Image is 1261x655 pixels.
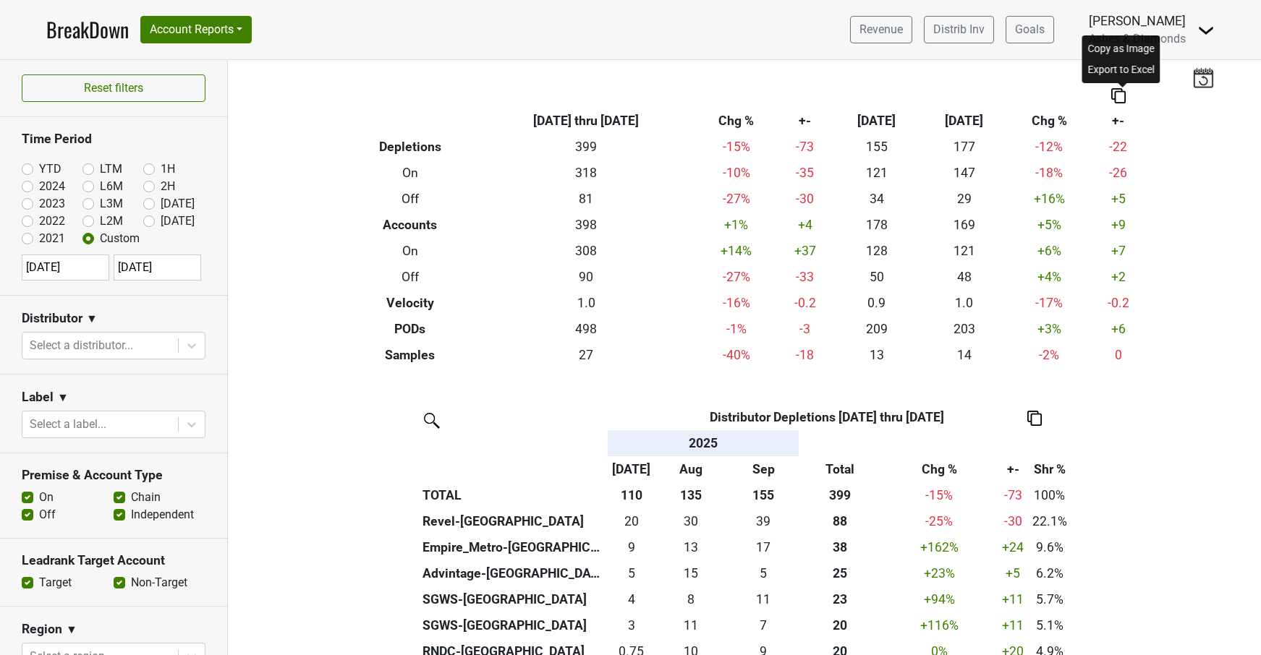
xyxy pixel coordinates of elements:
[1090,238,1146,264] td: +7
[1028,612,1071,638] td: 5.1%
[777,160,833,186] td: -35
[608,560,655,586] td: 4.75
[695,264,778,290] td: -27 %
[833,342,920,368] td: 13
[477,290,695,316] td: 1.0
[1001,512,1024,531] div: -30
[39,506,56,523] label: Off
[920,212,1008,238] td: 169
[799,508,880,534] th: 88.417
[1090,290,1146,316] td: -0.2
[46,14,129,45] a: BreakDown
[1028,430,1071,456] th: &nbsp;: activate to sort column ascending
[419,612,608,638] th: SGWS-[GEOGRAPHIC_DATA]
[1001,590,1024,609] div: +11
[1006,16,1054,43] a: Goals
[39,230,65,247] label: 2021
[1009,160,1091,186] td: -18 %
[727,482,799,508] th: 155
[833,290,920,316] td: 0.9
[1009,186,1091,212] td: +16 %
[731,564,796,583] div: 5
[655,482,728,508] th: 135
[22,74,205,102] button: Reset filters
[1009,212,1091,238] td: +5 %
[1009,342,1091,368] td: -2 %
[998,456,1027,482] th: +-
[131,506,194,523] label: Independent
[695,160,778,186] td: -10 %
[1028,586,1071,612] td: 5.7%
[799,612,880,638] th: 20.166
[343,342,477,368] th: Samples
[850,16,912,43] a: Revenue
[22,132,205,147] h3: Time Period
[419,560,608,586] th: Advintage-[GEOGRAPHIC_DATA]
[777,264,833,290] td: -33
[1085,38,1158,59] div: Copy as Image
[1027,411,1042,426] img: Copy to clipboard
[1090,212,1146,238] td: +9
[39,213,65,230] label: 2022
[920,160,1008,186] td: 147
[1004,488,1022,502] span: -73
[799,534,880,560] th: 38.250
[131,574,187,591] label: Non-Target
[803,616,878,635] div: 20
[343,134,477,160] th: Depletions
[880,508,998,534] td: -25 %
[880,612,998,638] td: +116 %
[731,512,796,531] div: 39
[22,622,62,637] h3: Region
[66,621,77,638] span: ▼
[477,108,695,134] th: [DATE] thru [DATE]
[608,482,655,508] th: 110
[1089,12,1186,30] div: [PERSON_NAME]
[655,612,728,638] td: 10.666
[658,538,723,557] div: 13
[799,586,880,612] th: 22.833
[803,564,878,583] div: 25
[419,430,608,456] th: &nbsp;: activate to sort column ascending
[655,560,728,586] td: 14.68
[777,238,833,264] td: +37
[1001,564,1024,583] div: +5
[880,430,998,456] th: &nbsp;: activate to sort column ascending
[611,564,652,583] div: 5
[1009,290,1091,316] td: -17 %
[1028,456,1071,482] th: Shr %
[833,264,920,290] td: 50
[1090,108,1146,134] th: +-
[477,134,695,160] td: 399
[1090,342,1146,368] td: 0
[799,482,880,508] th: 399
[608,430,799,456] th: 2025
[161,213,195,230] label: [DATE]
[100,195,123,213] label: L3M
[22,390,54,405] h3: Label
[131,489,161,506] label: Chain
[920,290,1008,316] td: 1.0
[695,212,778,238] td: +1 %
[777,134,833,160] td: -73
[343,316,477,342] th: PODs
[695,186,778,212] td: -27 %
[658,512,723,531] div: 30
[1090,264,1146,290] td: +2
[799,560,880,586] th: 24.580
[658,616,723,635] div: 11
[57,389,69,406] span: ▼
[1090,134,1146,160] td: -22
[695,316,778,342] td: -1 %
[608,612,655,638] td: 2.5
[161,195,195,213] label: [DATE]
[655,456,728,482] th: Aug: activate to sort column ascending
[477,238,695,264] td: 308
[140,16,252,43] button: Account Reports
[1085,59,1158,80] div: Export to Excel
[1009,264,1091,290] td: +4 %
[924,16,994,43] a: Distrib Inv
[100,213,123,230] label: L2M
[695,134,778,160] td: -15 %
[925,488,953,502] span: -15%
